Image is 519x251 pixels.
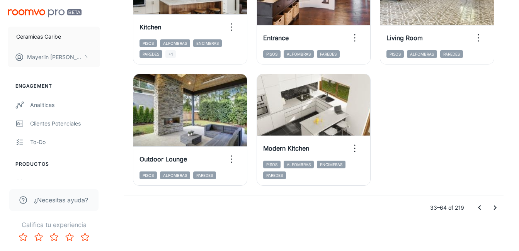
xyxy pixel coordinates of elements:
span: Paredes [317,50,340,58]
span: Pisos [386,50,404,58]
span: +1 [165,50,176,58]
span: ¿Necesitas ayuda? [34,195,88,205]
div: Clientes potenciales [30,119,100,128]
h6: Modern Kitchen [263,144,309,153]
p: Mayerlin [PERSON_NAME] [27,53,82,61]
button: Rate 1 star [15,229,31,245]
button: Go to previous page [472,200,487,215]
div: To-do [30,138,100,146]
span: Pisos [140,171,157,179]
button: Rate 3 star [46,229,62,245]
div: Mis productos [30,179,100,187]
span: Paredes [140,50,162,58]
img: Roomvo PRO Beta [8,9,82,17]
span: Paredes [193,171,216,179]
span: Paredes [263,171,286,179]
span: Alfombras [160,171,190,179]
span: Alfombras [407,50,437,58]
h6: Kitchen [140,22,161,32]
span: Paredes [440,50,463,58]
span: Alfombras [284,50,314,58]
h6: Living Room [386,33,423,42]
p: Califica tu experiencia [6,220,102,229]
button: Rate 4 star [62,229,77,245]
span: Pisos [263,50,281,58]
span: Encimeras [317,161,345,168]
span: Encimeras [193,39,222,47]
button: Mayerlin [PERSON_NAME] [8,47,100,67]
p: 33–64 of 219 [430,204,464,212]
h6: Outdoor Lounge [140,154,187,164]
span: Pisos [263,161,281,168]
div: Analíticas [30,101,100,109]
button: Ceramicas Caribe [8,27,100,47]
button: Go to next page [487,200,503,215]
span: Alfombras [284,161,314,168]
button: Rate 2 star [31,229,46,245]
span: Pisos [140,39,157,47]
button: Rate 5 star [77,229,93,245]
span: Alfombras [160,39,190,47]
h6: Entrance [263,33,289,42]
p: Ceramicas Caribe [16,32,61,41]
